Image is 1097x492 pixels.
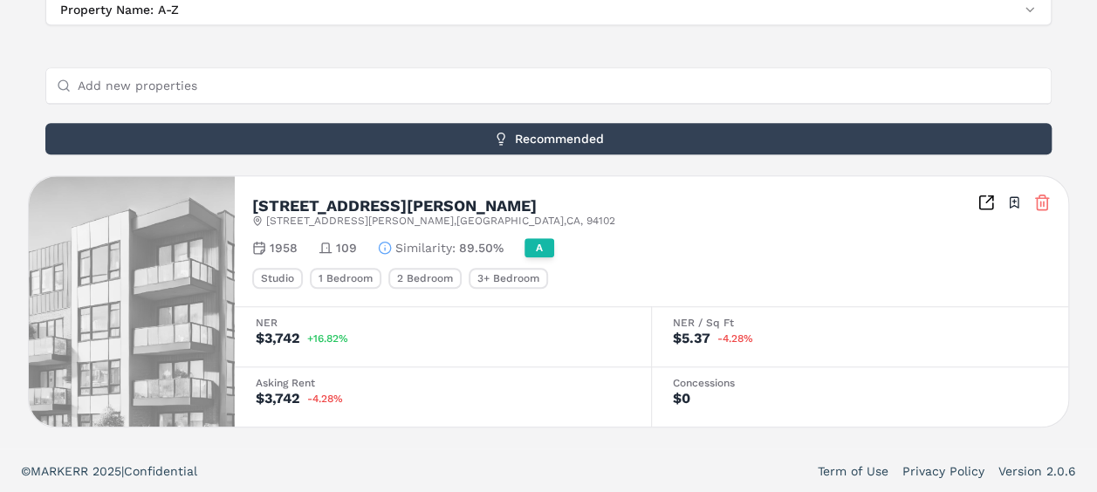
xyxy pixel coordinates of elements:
span: [STREET_ADDRESS][PERSON_NAME] , [GEOGRAPHIC_DATA] , CA , 94102 [266,214,615,228]
div: Asking Rent [256,378,630,388]
div: 3+ Bedroom [469,268,548,289]
span: © [21,464,31,478]
div: Studio [252,268,303,289]
span: -4.28% [717,333,753,344]
span: 89.50% [459,239,504,256]
span: 1958 [270,239,298,256]
span: 2025 | [93,464,124,478]
span: 109 [336,239,357,256]
div: $5.37 [673,331,710,345]
a: Inspect Comparables [977,194,995,211]
a: Privacy Policy [902,462,984,480]
span: -4.28% [307,393,343,404]
h2: [STREET_ADDRESS][PERSON_NAME] [252,198,537,214]
a: Version 2.0.6 [998,462,1076,480]
div: $3,742 [256,392,300,406]
input: Add new properties [78,68,1040,103]
span: Confidential [124,464,197,478]
div: Concessions [673,378,1048,388]
div: A [525,238,554,257]
div: $3,742 [256,331,300,345]
div: 1 Bedroom [310,268,381,289]
span: Similarity : [395,239,456,256]
button: Recommended [45,123,1052,154]
span: +16.82% [307,333,348,344]
a: Term of Use [818,462,888,480]
div: 2 Bedroom [388,268,462,289]
div: $0 [673,392,690,406]
div: NER / Sq Ft [673,318,1048,328]
span: MARKERR [31,464,93,478]
div: NER [256,318,630,328]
